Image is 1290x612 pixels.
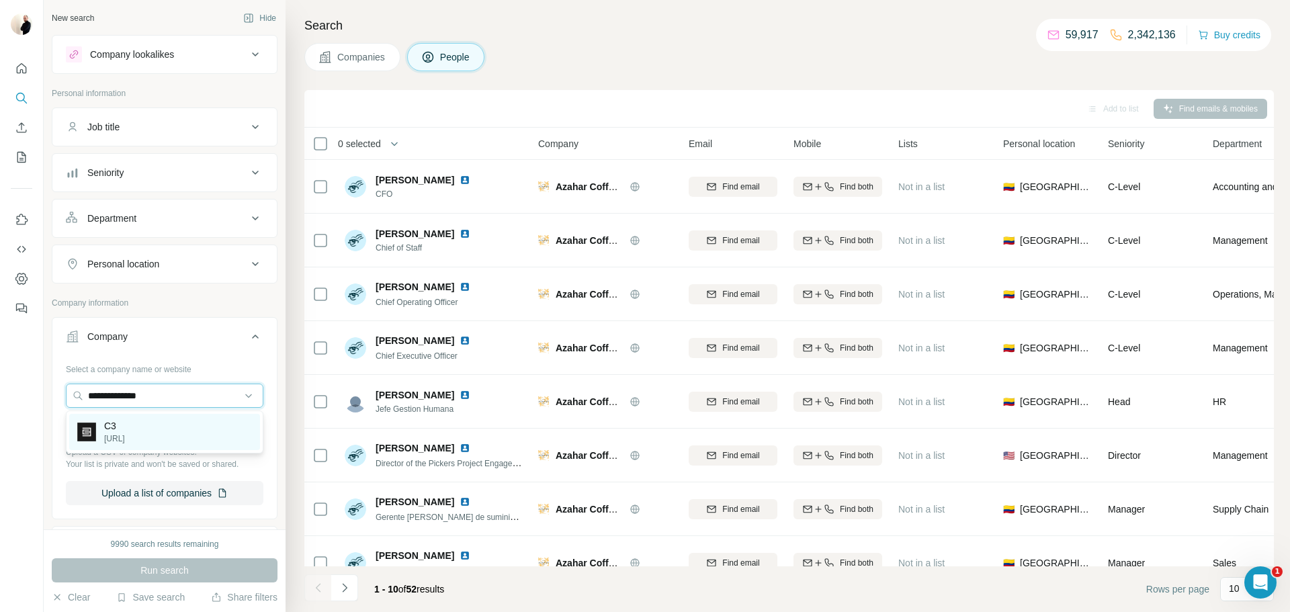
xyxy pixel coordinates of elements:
[345,498,366,520] img: Avatar
[722,181,759,193] span: Find email
[1003,556,1015,570] span: 🇨🇴
[11,86,32,110] button: Search
[11,208,32,232] button: Use Surfe on LinkedIn
[1108,343,1140,353] span: C-Level
[11,56,32,81] button: Quick start
[211,591,277,604] button: Share filters
[376,280,454,294] span: [PERSON_NAME]
[406,584,417,595] span: 52
[793,553,882,573] button: Find both
[337,50,386,64] span: Companies
[1244,566,1277,599] iframe: Intercom live chat
[898,181,945,192] span: Not in a list
[1128,27,1176,43] p: 2,342,136
[52,591,90,604] button: Clear
[460,281,470,292] img: LinkedIn logo
[338,137,381,150] span: 0 selected
[52,297,277,309] p: Company information
[1198,26,1260,44] button: Buy credits
[556,558,664,568] span: Azahar Coffee Company
[345,552,366,574] img: Avatar
[1020,341,1092,355] span: [GEOGRAPHIC_DATA]
[52,248,277,280] button: Personal location
[793,338,882,358] button: Find both
[398,584,406,595] span: of
[1003,502,1015,516] span: 🇨🇴
[1066,27,1099,43] p: 59,917
[1108,558,1145,568] span: Manager
[898,504,945,515] span: Not in a list
[689,177,777,197] button: Find email
[66,481,263,505] button: Upload a list of companies
[793,230,882,251] button: Find both
[793,177,882,197] button: Find both
[1003,341,1015,355] span: 🇨🇴
[1213,502,1268,516] span: Supply Chain
[111,538,219,550] div: 9990 search results remaining
[104,433,125,445] p: [URL]
[87,257,159,271] div: Personal location
[538,343,549,353] img: Logo of Azahar Coffee Company
[460,335,470,346] img: LinkedIn logo
[538,504,549,515] img: Logo of Azahar Coffee Company
[374,584,398,595] span: 1 - 10
[722,449,759,462] span: Find email
[556,504,664,515] span: Azahar Coffee Company
[898,343,945,353] span: Not in a list
[87,330,128,343] div: Company
[1213,556,1236,570] span: Sales
[376,549,454,562] span: [PERSON_NAME]
[1003,137,1075,150] span: Personal location
[460,496,470,507] img: LinkedIn logo
[1146,582,1209,596] span: Rows per page
[66,458,263,470] p: Your list is private and won't be saved or shared.
[538,289,549,300] img: Logo of Azahar Coffee Company
[793,137,821,150] span: Mobile
[1020,288,1092,301] span: [GEOGRAPHIC_DATA]
[689,338,777,358] button: Find email
[1108,450,1141,461] span: Director
[1003,180,1015,193] span: 🇨🇴
[840,181,873,193] span: Find both
[1272,566,1283,577] span: 1
[1108,289,1140,300] span: C-Level
[376,511,523,522] span: Gerente [PERSON_NAME] de suministro
[722,342,759,354] span: Find email
[1020,234,1092,247] span: [GEOGRAPHIC_DATA]
[1003,449,1015,462] span: 🇺🇸
[898,235,945,246] span: Not in a list
[840,503,873,515] span: Find both
[52,320,277,358] button: Company
[374,584,444,595] span: results
[345,283,366,305] img: Avatar
[11,116,32,140] button: Enrich CSV
[52,157,277,189] button: Seniority
[234,8,286,28] button: Hide
[460,175,470,185] img: LinkedIn logo
[376,403,476,415] span: Jefe Gestion Humana
[793,499,882,519] button: Find both
[376,334,454,347] span: [PERSON_NAME]
[722,503,759,515] span: Find email
[840,342,873,354] span: Find both
[840,449,873,462] span: Find both
[1213,234,1268,247] span: Management
[1003,288,1015,301] span: 🇨🇴
[116,591,185,604] button: Save search
[689,553,777,573] button: Find email
[104,419,125,433] p: C3
[1020,395,1092,408] span: [GEOGRAPHIC_DATA]
[440,50,471,64] span: People
[538,450,549,461] img: Logo of Azahar Coffee Company
[376,227,454,241] span: [PERSON_NAME]
[1229,582,1240,595] p: 10
[90,48,174,61] div: Company lookalikes
[460,228,470,239] img: LinkedIn logo
[345,176,366,198] img: Avatar
[1213,449,1268,462] span: Management
[689,230,777,251] button: Find email
[66,358,263,376] div: Select a company name or website
[52,202,277,234] button: Department
[345,337,366,359] img: Avatar
[460,550,470,561] img: LinkedIn logo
